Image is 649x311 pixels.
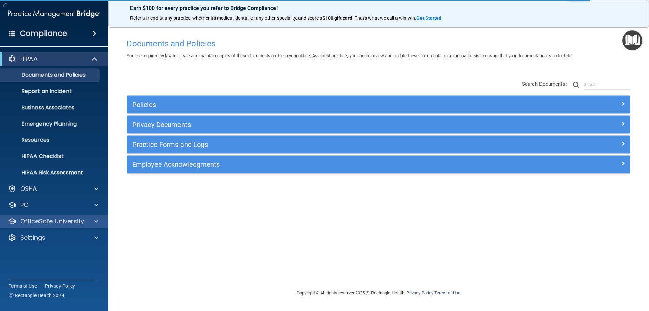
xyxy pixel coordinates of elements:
a: Policies [132,99,625,110]
a: Privacy Policy [45,283,75,289]
h4: Documents and Policies [127,39,630,48]
span: Ⓒ Rectangle Health 2024 [9,292,64,299]
p: HIPAA Risk Assessment [4,169,97,176]
a: PCI [8,201,98,209]
img: ic-search.3b580494.png [573,82,579,88]
h5: Policies [132,101,499,108]
p: HIPAA [20,55,38,63]
a: HIPAA [8,55,98,63]
p: Report an Incident [4,88,97,95]
p: OSHA [20,185,37,193]
h5: Practice Forms and Logs [132,141,499,148]
span: You are required by law to create and maintain copies of these documents on file in your office. ... [127,53,573,58]
strong: $100 gift card [322,15,352,21]
h5: Privacy Documents [132,121,499,128]
p: Settings [20,234,45,242]
p: Resources [4,137,97,143]
span: ! That's what we call a win-win. [352,15,416,21]
span: Search Documents: [522,81,567,87]
a: Get Started [416,15,442,21]
p: Business Associates [4,104,97,111]
a: Terms of Use [9,283,37,289]
p: PCI [20,201,30,209]
button: Open Resource Center [622,30,642,50]
span: Refer a friend at any practice, whether it's medical, dental, or any other speciality, and score a [130,15,322,21]
input: Search [584,80,630,90]
a: Terms of Use [434,290,460,295]
strong: Get Started [416,15,441,21]
a: Practice Forms and Logs [132,139,625,150]
div: Copyright © All rights reserved 2025 @ Rectangle Health | | [255,282,502,304]
p: OfficeSafe University [20,217,84,225]
a: OfficeSafe University [8,217,98,225]
a: OSHA [8,185,98,193]
a: Privacy Policy [406,290,433,295]
p: Documents and Policies [4,72,97,79]
img: PMB logo [8,7,100,21]
h4: Compliance [20,29,67,38]
p: HIPAA Checklist [4,153,97,160]
a: Settings [8,234,98,242]
p: Earn $100 for every practice you refer to Bridge Compliance! [130,5,627,12]
a: Privacy Documents [132,119,625,130]
p: Emergency Planning [4,120,97,127]
h5: Employee Acknowledgments [132,161,499,168]
a: Employee Acknowledgments [132,159,625,170]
